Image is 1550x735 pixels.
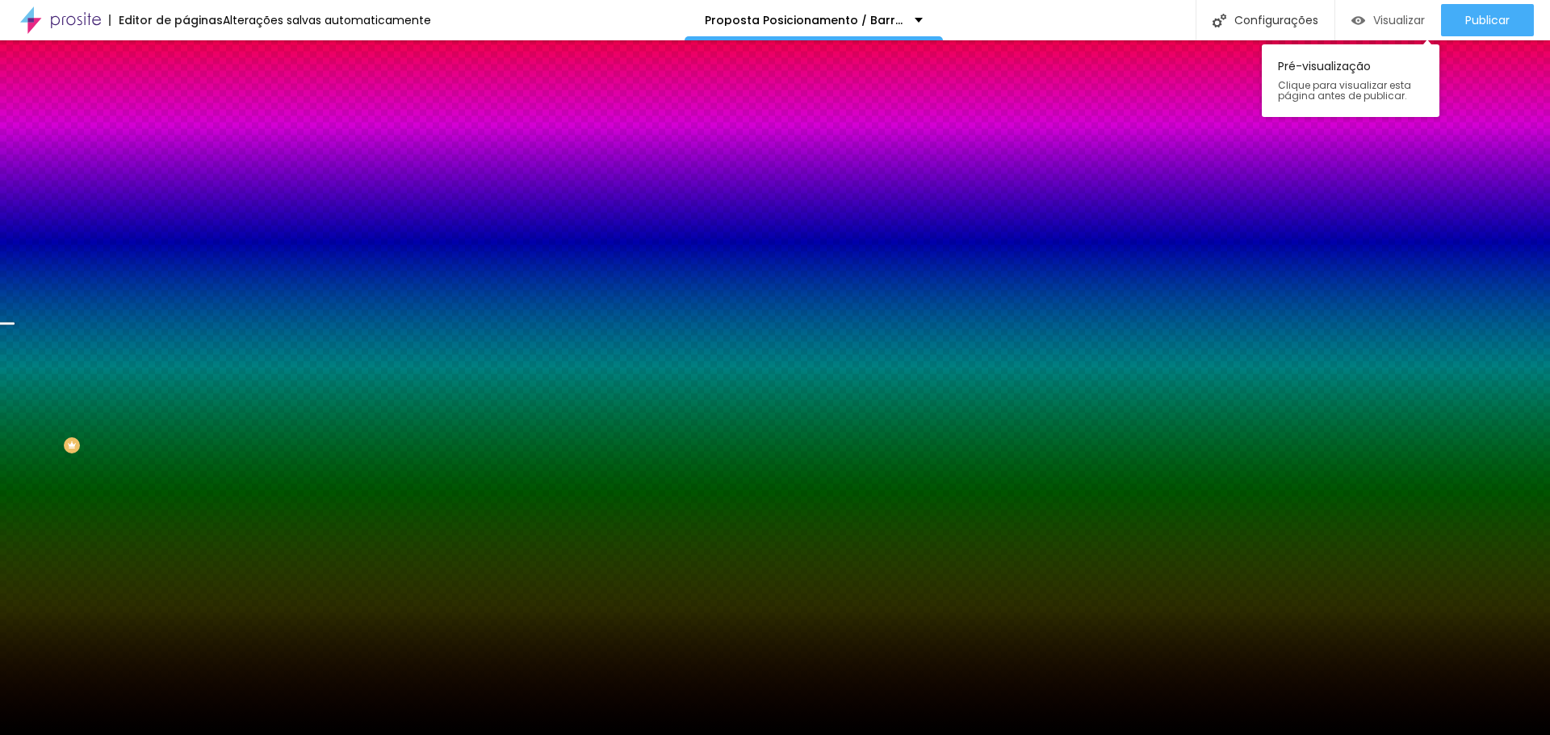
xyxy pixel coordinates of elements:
font: Clique para visualizar esta página antes de publicar. [1278,78,1411,102]
font: Configurações [1234,12,1318,28]
button: Visualizar [1335,4,1441,36]
div: Alterações salvas automaticamente [223,15,431,26]
font: Visualizar [1373,12,1425,28]
img: view-1.svg [1351,14,1365,27]
button: Publicar [1441,4,1534,36]
font: Pré-visualização [1278,58,1371,74]
font: Editor de páginas [119,12,223,28]
img: Ícone [1213,14,1226,27]
font: Proposta Posicionamento / Barra da Tijuca [705,12,961,28]
font: Publicar [1465,12,1510,28]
